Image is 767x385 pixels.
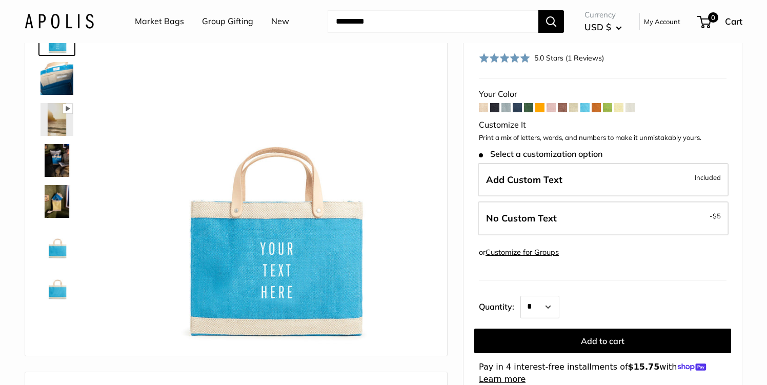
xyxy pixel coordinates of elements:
span: Currency [584,8,622,22]
a: New [271,14,289,29]
label: Leave Blank [478,201,729,235]
input: Search... [328,10,538,33]
span: 0 [708,12,718,23]
img: Petite Market Bag in Cobalt [41,62,73,95]
a: Customize for Groups [486,248,559,257]
span: - [710,210,721,222]
button: USD $ [584,19,622,35]
a: Petite Market Bag in Cobalt [38,60,75,97]
a: Petite Market Bag in Cobalt [38,183,75,220]
a: 0 Cart [698,13,742,30]
img: Petite Market Bag in Cobalt [41,103,73,136]
div: Customize It [479,117,726,133]
a: Petite Market Bag in Cobalt [38,265,75,302]
span: Add Custom Text [486,174,562,186]
span: Included [695,171,721,184]
label: Add Custom Text [478,163,729,197]
div: 5.0 Stars (1 Reviews) [534,52,604,64]
div: 5.0 Stars (1 Reviews) [479,51,604,66]
img: Petite Market Bag in Cobalt [41,267,73,300]
a: My Account [644,15,680,28]
img: Petite Market Bag in Cobalt [41,226,73,259]
img: Petite Market Bag in Cobalt [107,21,432,346]
span: No Custom Text [486,212,557,224]
span: USD $ [584,22,611,32]
span: Select a customization option [479,149,602,159]
label: Quantity: [479,293,520,318]
div: Your Color [479,87,726,102]
img: Petite Market Bag in Cobalt [41,185,73,218]
img: Petite Market Bag in Cobalt [41,144,73,177]
span: Cart [725,16,742,27]
a: Petite Market Bag in Cobalt [38,142,75,179]
span: $5 [713,212,721,220]
div: or [479,246,559,259]
img: Apolis [25,14,94,29]
a: Market Bags [135,14,184,29]
a: Petite Market Bag in Cobalt [38,224,75,261]
button: Add to cart [474,329,731,353]
a: Group Gifting [202,14,253,29]
button: Search [538,10,564,33]
a: Petite Market Bag in Cobalt [38,101,75,138]
p: Print a mix of letters, words, and numbers to make it unmistakably yours. [479,133,726,143]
